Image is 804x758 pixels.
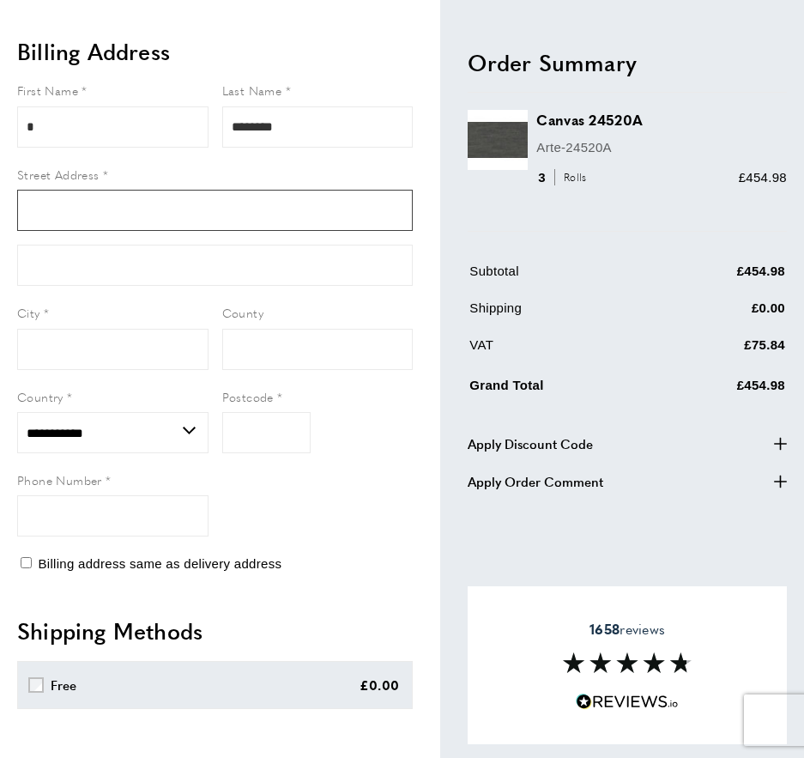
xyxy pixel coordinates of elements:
[17,166,100,183] span: Street Address
[17,82,78,99] span: First Name
[589,621,665,638] span: reviews
[21,557,32,568] input: Billing address same as delivery address
[17,471,102,488] span: Phone Number
[662,297,785,330] td: £0.00
[536,110,787,130] h3: Canvas 24520A
[222,388,274,405] span: Postcode
[576,694,679,710] img: Reviews.io 5 stars
[38,556,281,571] span: Billing address same as delivery address
[662,260,785,294] td: £454.98
[563,652,692,673] img: Reviews section
[17,304,40,321] span: City
[589,619,620,639] strong: 1658
[222,304,263,321] span: County
[662,334,785,367] td: £75.84
[17,388,63,405] span: Country
[469,371,659,408] td: Grand Total
[468,46,787,77] h2: Order Summary
[662,371,785,408] td: £454.98
[469,334,659,367] td: VAT
[468,433,593,453] span: Apply Discount Code
[469,297,659,330] td: Shipping
[222,82,282,99] span: Last Name
[51,675,77,695] div: Free
[468,110,528,170] img: Canvas 24520A
[17,36,413,67] h2: Billing Address
[536,136,787,157] p: Arte-24520A
[536,167,592,187] div: 3
[554,169,591,185] span: Rolls
[739,169,787,184] span: £454.98
[17,615,413,646] h2: Shipping Methods
[360,675,400,695] div: £0.00
[468,470,603,491] span: Apply Order Comment
[469,260,659,294] td: Subtotal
